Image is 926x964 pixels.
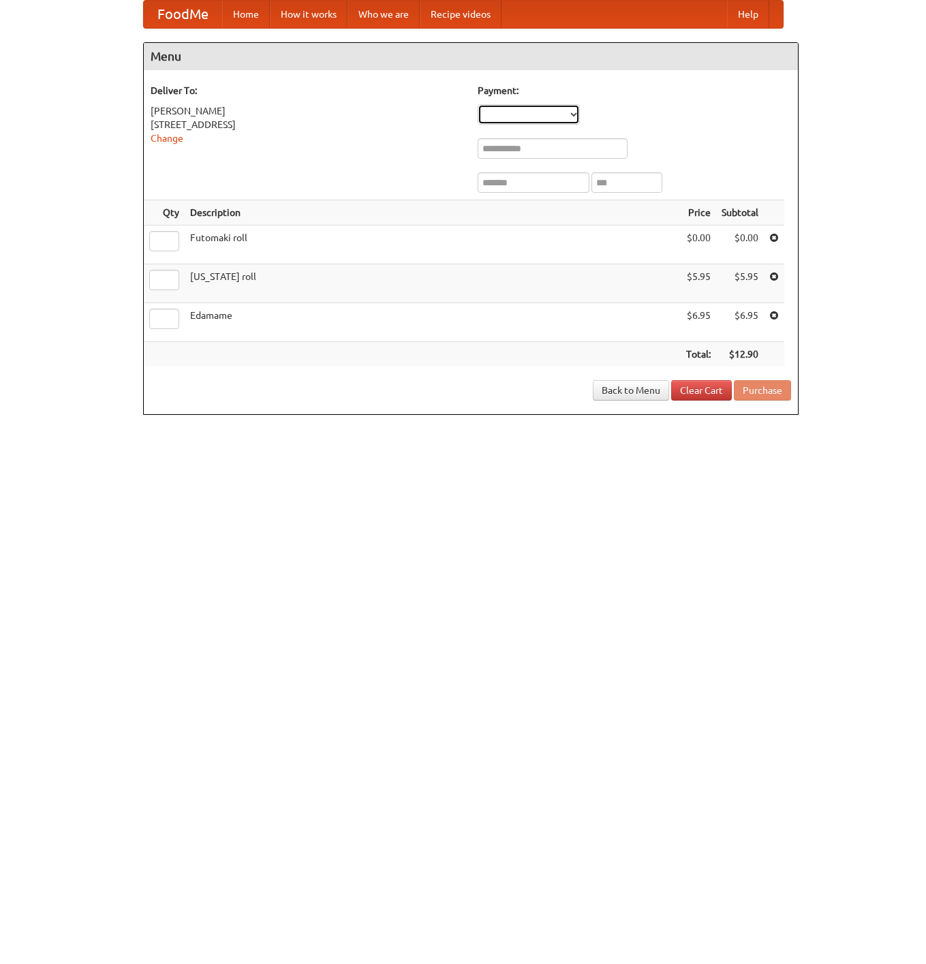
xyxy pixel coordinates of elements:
h5: Payment: [478,84,791,97]
a: FoodMe [144,1,222,28]
td: $0.00 [716,226,764,264]
th: $12.90 [716,342,764,367]
div: [PERSON_NAME] [151,104,464,118]
td: Edamame [185,303,681,342]
td: Futomaki roll [185,226,681,264]
th: Subtotal [716,200,764,226]
a: How it works [270,1,348,28]
a: Who we are [348,1,420,28]
h4: Menu [144,43,798,70]
td: [US_STATE] roll [185,264,681,303]
a: Change [151,133,183,144]
th: Total: [681,342,716,367]
th: Qty [144,200,185,226]
th: Description [185,200,681,226]
th: Price [681,200,716,226]
a: Recipe videos [420,1,501,28]
a: Back to Menu [593,380,669,401]
td: $6.95 [681,303,716,342]
td: $5.95 [681,264,716,303]
a: Home [222,1,270,28]
td: $6.95 [716,303,764,342]
td: $5.95 [716,264,764,303]
a: Help [727,1,769,28]
h5: Deliver To: [151,84,464,97]
td: $0.00 [681,226,716,264]
div: [STREET_ADDRESS] [151,118,464,131]
a: Clear Cart [671,380,732,401]
button: Purchase [734,380,791,401]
